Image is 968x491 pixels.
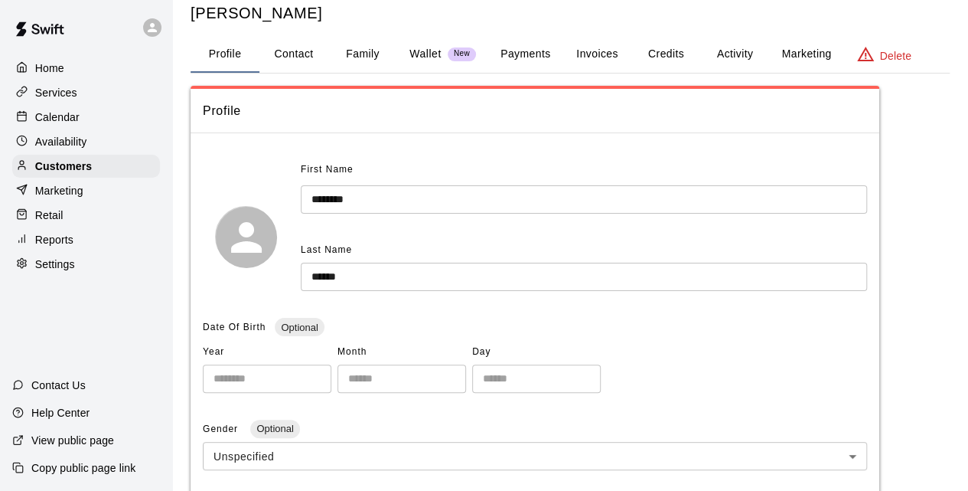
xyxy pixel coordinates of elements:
a: Retail [12,204,160,227]
p: Calendar [35,110,80,125]
span: New [448,49,476,59]
span: Month [337,340,466,365]
a: Customers [12,155,160,178]
a: Services [12,81,160,104]
p: Copy public page link [31,460,135,476]
div: Unspecified [203,442,867,470]
span: Day [472,340,601,365]
button: Activity [700,36,769,73]
span: Date Of Birth [203,322,266,332]
p: Settings [35,257,75,272]
p: View public page [31,433,114,448]
button: Invoices [562,36,631,73]
a: Calendar [12,106,160,129]
button: Marketing [769,36,843,73]
p: Services [35,85,77,100]
div: basic tabs example [191,36,950,73]
a: Availability [12,130,160,153]
span: Last Name [301,244,352,255]
p: Help Center [31,405,90,421]
button: Credits [631,36,700,73]
button: Contact [259,36,328,73]
p: Delete [880,48,911,64]
a: Home [12,57,160,80]
a: Reports [12,228,160,251]
p: Reports [35,232,73,247]
span: First Name [301,158,354,182]
a: Marketing [12,179,160,202]
p: Wallet [409,46,442,62]
span: Profile [203,101,867,121]
p: Contact Us [31,378,86,393]
p: Marketing [35,183,83,198]
p: Retail [35,208,64,223]
button: Payments [488,36,562,73]
p: Customers [35,159,92,174]
p: Availability [35,134,87,149]
button: Family [328,36,397,73]
span: Optional [250,423,299,434]
span: Optional [275,322,324,333]
span: Year [203,340,331,365]
a: Settings [12,253,160,276]
button: Profile [191,36,259,73]
h5: [PERSON_NAME] [191,3,950,24]
p: Home [35,61,64,76]
span: Gender [203,424,241,434]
